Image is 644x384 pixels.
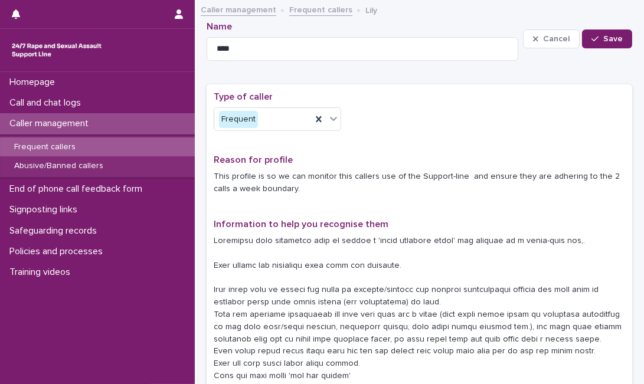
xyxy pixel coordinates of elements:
p: Frequent callers [5,142,85,152]
p: Abusive/Banned callers [5,161,113,171]
p: Caller management [5,118,98,129]
p: Homepage [5,77,64,88]
span: Cancel [543,35,570,43]
button: Cancel [523,29,580,48]
p: End of phone call feedback form [5,183,152,195]
div: Frequent [219,111,258,128]
span: Save [603,35,623,43]
p: Policies and processes [5,246,112,257]
p: Safeguarding records [5,225,106,237]
p: This profile is so we can monitor this callers use of the Support-line and ensure they are adheri... [214,170,625,195]
p: Signposting links [5,204,87,215]
span: Type of caller [214,92,273,101]
a: Frequent callers [289,2,352,16]
p: Lily [365,3,377,16]
span: Reason for profile [214,155,293,165]
span: Name [207,22,232,31]
p: Call and chat logs [5,97,90,109]
img: rhQMoQhaT3yELyF149Cw [9,38,104,62]
a: Caller management [201,2,276,16]
button: Save [582,29,632,48]
p: Training videos [5,267,80,278]
span: Information to help you recognise them [214,219,388,229]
